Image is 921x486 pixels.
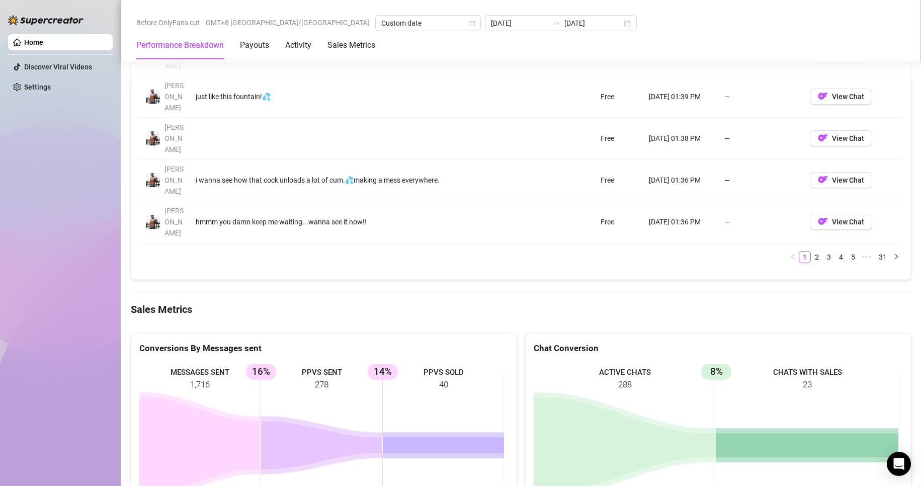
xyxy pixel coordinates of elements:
[285,39,311,51] div: Activity
[835,252,847,263] a: 4
[164,40,184,70] span: [PERSON_NAME]
[146,173,160,187] img: JUSTIN
[875,251,890,263] li: 31
[890,251,902,263] button: right
[643,118,718,159] td: [DATE] 01:38 PM
[823,251,835,263] li: 3
[164,123,184,153] span: [PERSON_NAME]
[24,38,43,46] a: Home
[718,118,804,159] td: —
[136,15,200,30] span: Before OnlyFans cut
[810,172,872,188] button: OFView Chat
[24,63,92,71] a: Discover Viral Videos
[164,82,184,112] span: [PERSON_NAME]
[876,252,890,263] a: 31
[810,89,872,105] button: OFView Chat
[564,18,622,29] input: End date
[595,118,643,159] td: Free
[146,215,160,229] img: JUSTIN
[810,214,872,230] button: OFView Chat
[381,16,475,31] span: Custom date
[832,134,864,142] span: View Chat
[718,159,804,201] td: —
[787,251,799,263] button: left
[534,342,903,355] div: Chat Conversion
[832,176,864,184] span: View Chat
[643,201,718,243] td: [DATE] 01:36 PM
[823,252,834,263] a: 3
[595,201,643,243] td: Free
[890,251,902,263] li: Next Page
[818,91,828,101] img: OF
[811,252,822,263] a: 2
[859,251,875,263] li: Next 5 Pages
[146,131,160,145] img: JUSTIN
[595,76,643,118] td: Free
[24,83,51,91] a: Settings
[136,39,224,51] div: Performance Breakdown
[847,251,859,263] li: 5
[859,251,875,263] span: •••
[164,165,184,195] span: [PERSON_NAME]
[491,18,548,29] input: Start date
[643,76,718,118] td: [DATE] 01:39 PM
[718,201,804,243] td: —
[327,39,375,51] div: Sales Metrics
[206,15,369,30] span: GMT+8 [GEOGRAPHIC_DATA]/[GEOGRAPHIC_DATA]
[832,93,864,101] span: View Chat
[811,251,823,263] li: 2
[8,15,83,25] img: logo-BBDzfeDw.svg
[848,252,859,263] a: 5
[196,175,535,186] div: i wanna see how that cock unloads a lot of cum.💦making a mess everywhere.
[139,342,509,355] div: Conversions By Messages sent
[131,302,911,316] h4: Sales Metrics
[552,19,560,27] span: to
[718,76,804,118] td: —
[146,90,160,104] img: JUSTIN
[787,251,799,263] li: Previous Page
[810,95,872,103] a: OFView Chat
[799,252,810,263] a: 1
[810,136,872,144] a: OFView Chat
[196,216,535,227] div: hmmm you damn keep me waiting...wanna see it now!!
[469,20,475,26] span: calendar
[790,254,796,260] span: left
[643,159,718,201] td: [DATE] 01:36 PM
[799,251,811,263] li: 1
[196,91,535,102] div: just like this fountain!💦
[810,178,872,186] a: OFView Chat
[887,452,911,476] div: Open Intercom Messenger
[595,159,643,201] td: Free
[552,19,560,27] span: swap-right
[818,133,828,143] img: OF
[832,218,864,226] span: View Chat
[164,207,184,237] span: [PERSON_NAME]
[810,220,872,228] a: OFView Chat
[818,175,828,185] img: OF
[893,254,899,260] span: right
[818,216,828,226] img: OF
[240,39,269,51] div: Payouts
[810,130,872,146] button: OFView Chat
